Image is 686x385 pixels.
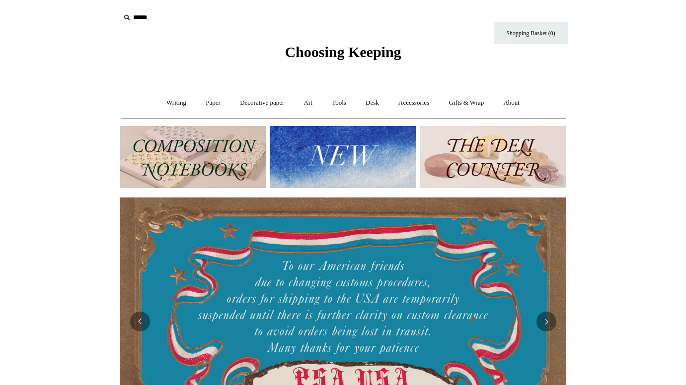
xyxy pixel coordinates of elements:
a: Decorative paper [231,90,293,116]
a: Tools [323,90,355,116]
a: Writing [157,90,195,116]
button: Previous [130,312,150,331]
a: Gifts & Wrap [440,90,493,116]
a: Paper [197,90,229,116]
a: About [494,90,529,116]
a: Desk [357,90,388,116]
span: Choosing Keeping [285,44,401,60]
a: Choosing Keeping [285,52,401,59]
a: Accessories [389,90,438,116]
a: Art [295,90,321,116]
button: Next [536,312,556,331]
img: 202302 Composition ledgers.jpg__PID:69722ee6-fa44-49dd-a067-31375e5d54ec [120,126,266,188]
a: Shopping Basket (0) [494,22,568,44]
img: New.jpg__PID:f73bdf93-380a-4a35-bcfe-7823039498e1 [270,126,416,188]
img: The Deli Counter [420,126,566,188]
